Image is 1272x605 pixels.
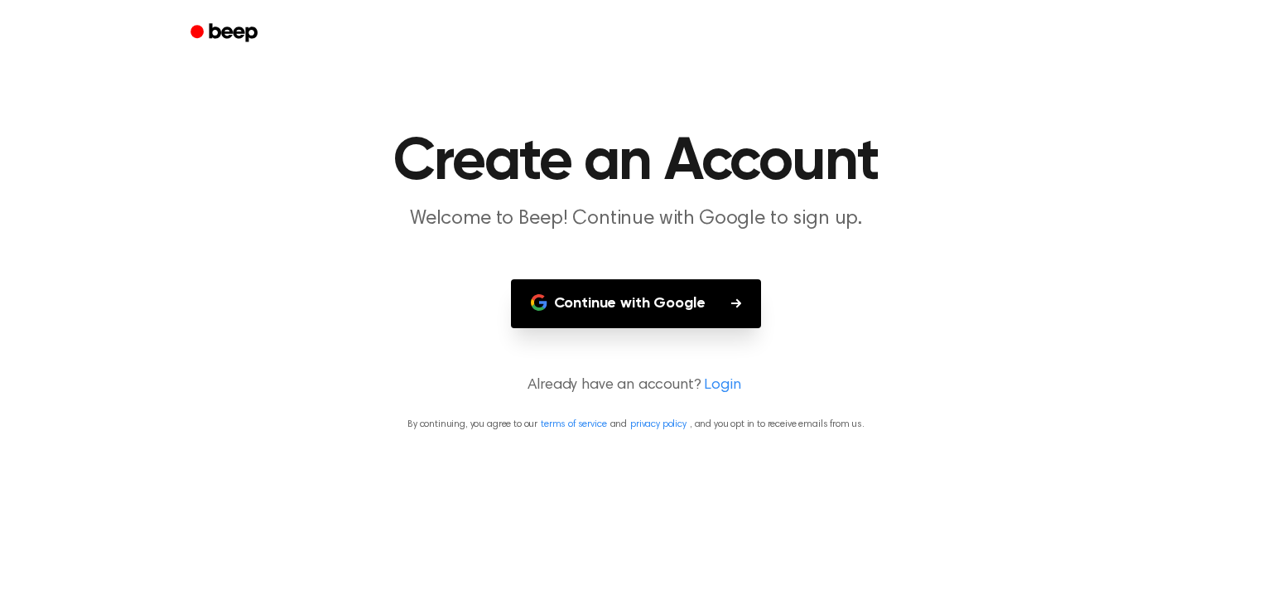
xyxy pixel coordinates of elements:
[704,375,740,397] a: Login
[20,417,1252,432] p: By continuing, you agree to our and , and you opt in to receive emails from us.
[541,419,606,429] a: terms of service
[179,17,272,50] a: Beep
[511,279,762,328] button: Continue with Google
[212,133,1060,192] h1: Create an Account
[630,419,687,429] a: privacy policy
[318,206,954,233] p: Welcome to Beep! Continue with Google to sign up.
[20,375,1252,397] p: Already have an account?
